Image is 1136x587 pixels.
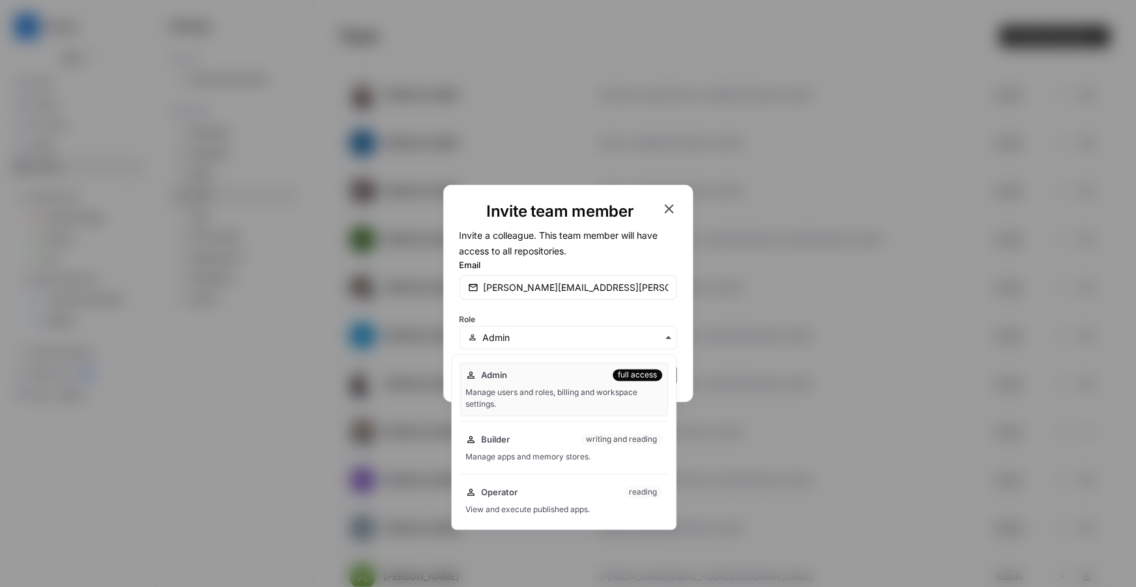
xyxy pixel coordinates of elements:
span: Role [460,314,476,324]
div: reading [624,487,663,498]
div: View and execute published apps. [466,504,663,516]
div: full access [613,370,663,381]
span: Operator [482,486,518,499]
input: Admin [482,331,668,344]
span: Invite a colleague. This team member will have access to all repositories. [460,230,658,256]
span: Admin [482,369,508,382]
label: Email [460,258,677,271]
div: Manage apps and memory stores. [466,452,663,463]
div: writing and reading [581,434,663,446]
input: email@company.com [484,281,669,294]
span: Builder [482,433,510,446]
h1: Invite team member [460,201,661,222]
div: Manage users and roles, billing and workspace settings. [466,387,663,411]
